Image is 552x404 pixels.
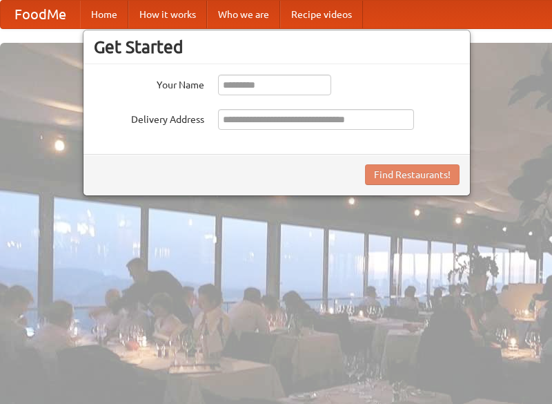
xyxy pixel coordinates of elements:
a: Home [80,1,128,28]
a: Recipe videos [280,1,363,28]
a: How it works [128,1,207,28]
h3: Get Started [94,37,460,57]
a: Who we are [207,1,280,28]
a: FoodMe [1,1,80,28]
label: Your Name [94,75,204,92]
button: Find Restaurants! [365,164,460,185]
label: Delivery Address [94,109,204,126]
